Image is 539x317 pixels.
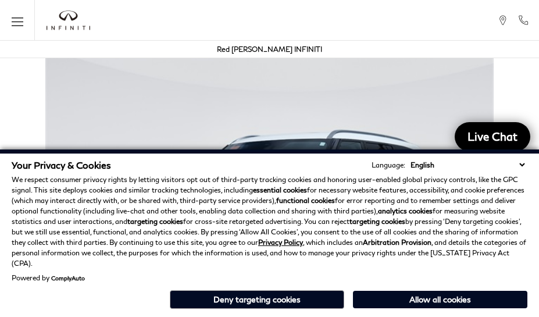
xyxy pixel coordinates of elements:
[127,217,183,226] strong: targeting cookies
[372,162,405,169] div: Language:
[349,217,405,226] strong: targeting cookies
[47,10,90,30] img: INFINITI
[258,238,303,247] a: Privacy Policy
[217,45,322,54] a: Red [PERSON_NAME] INFINITI
[12,159,111,170] span: Your Privacy & Cookies
[12,275,85,282] div: Powered by
[462,129,523,144] span: Live Chat
[253,186,307,194] strong: essential cookies
[363,238,431,247] strong: Arbitration Provision
[276,196,335,205] strong: functional cookies
[51,275,85,282] a: ComplyAuto
[170,290,344,309] button: Deny targeting cookies
[353,291,527,308] button: Allow all cookies
[378,206,433,215] strong: analytics cookies
[12,174,527,269] p: We respect consumer privacy rights by letting visitors opt out of third-party tracking cookies an...
[455,122,530,151] a: Live Chat
[408,159,527,170] select: Language Select
[47,10,90,30] a: infiniti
